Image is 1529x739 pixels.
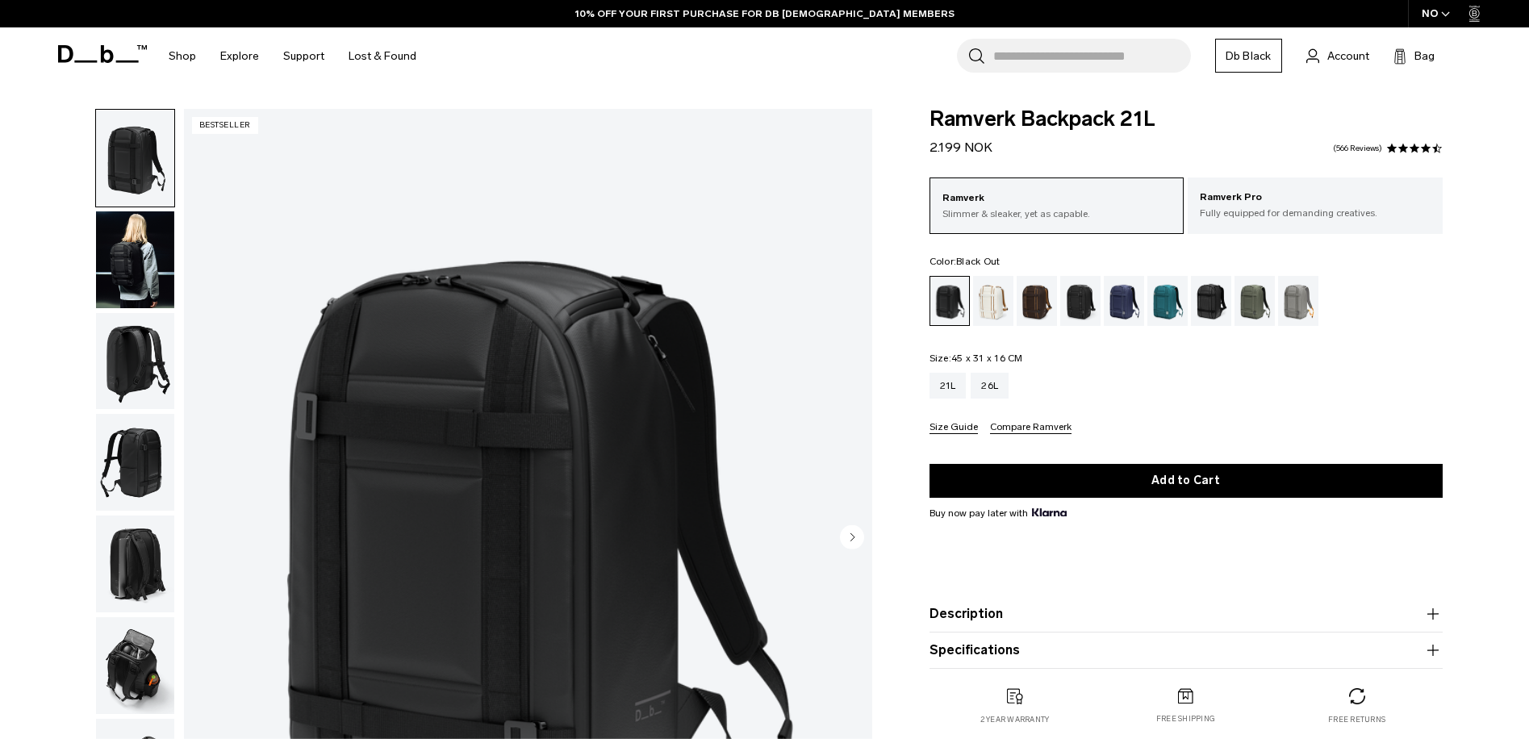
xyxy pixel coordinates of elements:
span: Account [1327,48,1369,65]
img: Ramverk Backpack 21L Black Out [96,617,174,714]
button: Size Guide [930,422,978,434]
img: {"height" => 20, "alt" => "Klarna"} [1032,508,1067,516]
img: Ramverk Backpack 21L Black Out [96,110,174,207]
a: Black Out [930,276,970,326]
a: Blue Hour [1104,276,1144,326]
a: Midnight Teal [1147,276,1188,326]
a: Oatmilk [973,276,1013,326]
a: Moss Green [1234,276,1275,326]
legend: Color: [930,257,1001,266]
a: Account [1306,46,1369,65]
img: Ramverk Backpack 21L Black Out [96,211,174,308]
a: Db Black [1215,39,1282,73]
a: 21L [930,373,967,399]
span: Ramverk Backpack 21L [930,109,1443,130]
button: Next slide [840,524,864,552]
a: 566 reviews [1333,144,1382,152]
a: Support [283,27,324,85]
button: Add to Cart [930,464,1443,498]
p: Free returns [1328,714,1385,725]
img: Ramverk Backpack 21L Black Out [96,516,174,612]
p: Fully equipped for demanding creatives. [1200,206,1431,220]
button: Ramverk Backpack 21L Black Out [95,109,175,207]
button: Description [930,604,1443,624]
p: Ramverk [942,190,1172,207]
img: Ramverk Backpack 21L Black Out [96,414,174,511]
p: Ramverk Pro [1200,190,1431,206]
a: Explore [220,27,259,85]
span: Bag [1414,48,1435,65]
p: Free shipping [1156,713,1215,724]
span: Black Out [956,256,1000,267]
span: Buy now pay later with [930,506,1067,520]
a: Espresso [1017,276,1057,326]
button: Ramverk Backpack 21L Black Out [95,515,175,613]
p: Bestseller [192,117,258,134]
a: 10% OFF YOUR FIRST PURCHASE FOR DB [DEMOGRAPHIC_DATA] MEMBERS [575,6,955,21]
button: Compare Ramverk [990,422,1072,434]
a: Lost & Found [349,27,416,85]
button: Ramverk Backpack 21L Black Out [95,312,175,411]
button: Bag [1393,46,1435,65]
button: Ramverk Backpack 21L Black Out [95,211,175,309]
button: Ramverk Backpack 21L Black Out [95,413,175,511]
a: Shop [169,27,196,85]
p: Slimmer & sleaker, yet as capable. [942,207,1172,221]
button: Specifications [930,641,1443,660]
a: 26L [971,373,1009,399]
legend: Size: [930,353,1023,363]
a: Charcoal Grey [1060,276,1101,326]
button: Ramverk Backpack 21L Black Out [95,616,175,715]
a: Reflective Black [1191,276,1231,326]
a: Sand Grey [1278,276,1318,326]
img: Ramverk Backpack 21L Black Out [96,313,174,410]
p: 2 year warranty [980,714,1050,725]
a: Ramverk Pro Fully equipped for demanding creatives. [1188,177,1443,232]
nav: Main Navigation [157,27,428,85]
span: 45 x 31 x 16 CM [951,353,1023,364]
span: 2.199 NOK [930,140,992,155]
